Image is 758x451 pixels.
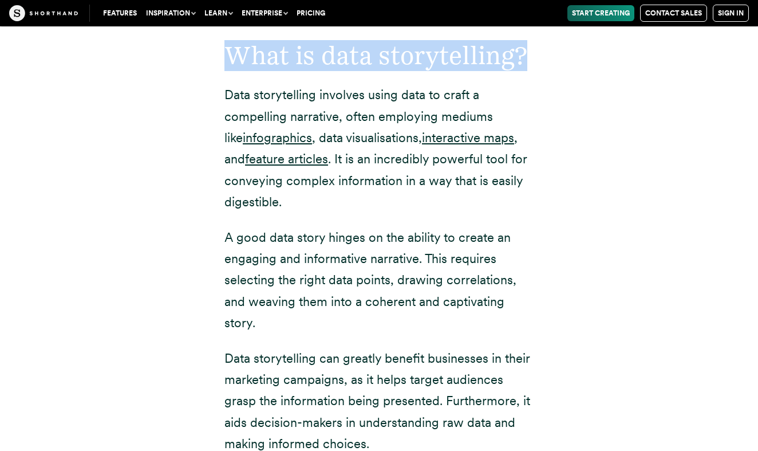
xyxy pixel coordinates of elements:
[200,5,237,21] button: Learn
[567,5,634,21] a: Start Creating
[243,130,312,145] a: infographics
[141,5,200,21] button: Inspiration
[224,41,534,71] h2: What is data storytelling?
[422,130,514,145] a: interactive maps
[245,151,328,166] a: feature articles
[640,5,707,22] a: Contact Sales
[98,5,141,21] a: Features
[237,5,292,21] button: Enterprise
[9,5,78,21] img: The Craft
[713,5,749,22] a: Sign in
[224,227,534,334] p: A good data story hinges on the ability to create an engaging and informative narrative. This req...
[224,84,534,213] p: Data storytelling involves using data to craft a compelling narrative, often employing mediums li...
[292,5,330,21] a: Pricing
